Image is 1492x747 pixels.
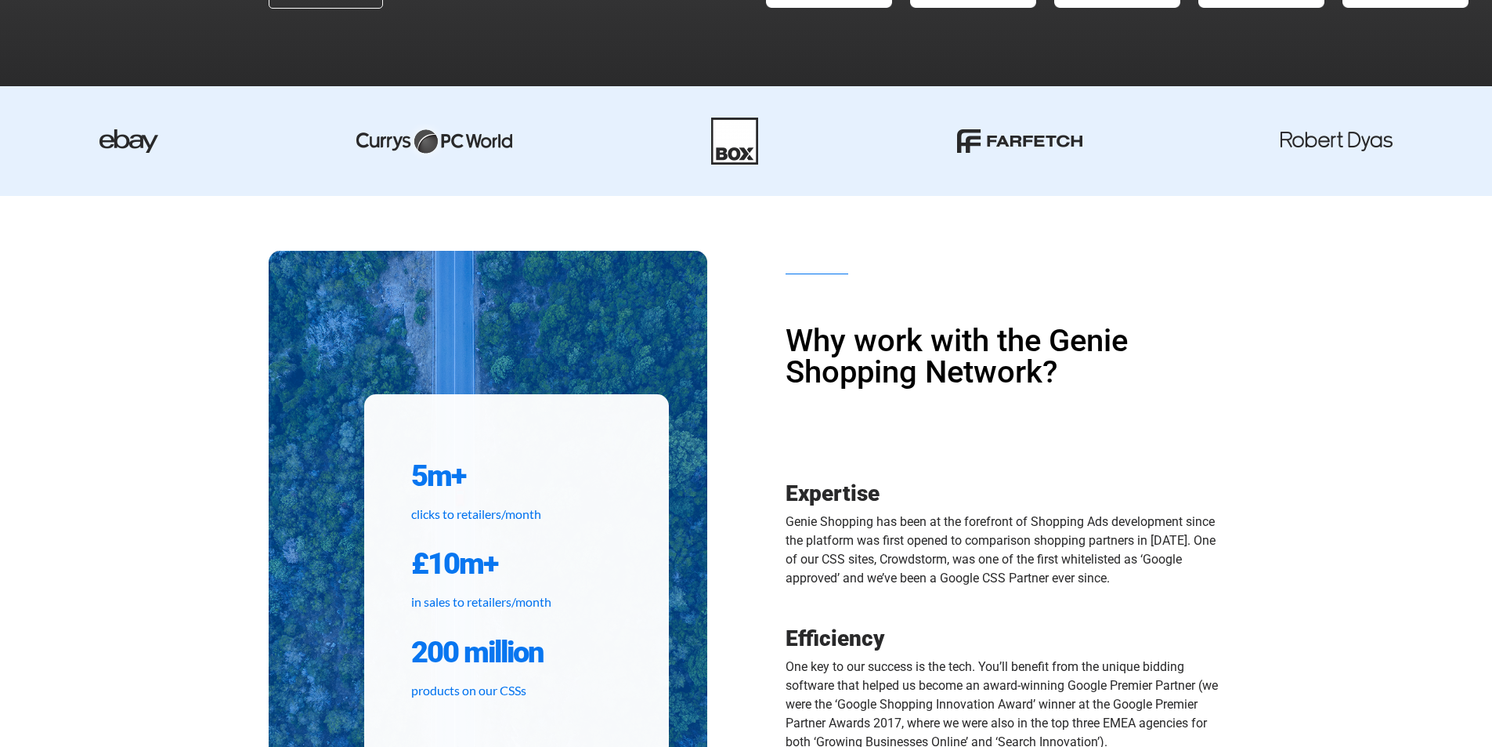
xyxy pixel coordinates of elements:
p: clicks to retailers/month [411,505,622,524]
img: ebay-dark [99,129,158,153]
p: in sales to retailers/month [411,593,622,611]
span: Efficiency [786,626,885,651]
span: Expertise [786,480,880,506]
h2: £10m+ [411,545,622,582]
h2: 200 million [411,633,622,671]
h1: Why work with the Genie Shopping Network? [786,325,1224,388]
p: Genie Shopping has been at the forefront of Shopping Ads development since the platform was first... [786,513,1224,588]
img: Box-01 [711,118,758,165]
p: products on our CSSs [411,681,622,700]
img: farfetch-01 [957,129,1082,153]
img: robert dyas [1281,132,1393,151]
h2: 5m+ [411,457,622,495]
